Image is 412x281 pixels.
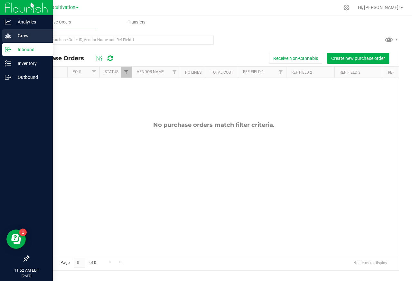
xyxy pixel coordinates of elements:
[5,74,11,80] inline-svg: Outbound
[331,56,385,61] span: Create new purchase order
[291,70,312,75] a: Ref Field 2
[5,33,11,39] inline-svg: Grow
[121,67,132,78] a: Filter
[5,60,11,67] inline-svg: Inventory
[55,258,101,268] span: Page of 0
[388,70,409,75] a: Ref Field 4
[72,70,81,74] a: PO #
[327,53,389,64] button: Create new purchase order
[32,19,80,25] span: Purchase Orders
[5,46,11,53] inline-svg: Inbound
[3,267,50,273] p: 11:52 AM EDT
[29,121,399,128] div: No purchase orders match filter criteria.
[358,5,400,10] span: Hi, [PERSON_NAME]!
[243,70,264,74] a: Ref Field 1
[269,53,322,64] button: Receive Non-Cannabis
[5,19,11,25] inline-svg: Analytics
[11,60,50,67] p: Inventory
[28,35,214,45] input: Search Purchase Order ID, Vendor Name and Ref Field 1
[340,70,360,75] a: Ref Field 3
[96,15,177,29] a: Transfers
[105,70,118,74] a: Status
[169,67,180,78] a: Filter
[89,67,99,78] a: Filter
[15,15,96,29] a: Purchase Orders
[119,19,154,25] span: Transfers
[11,46,50,53] p: Inbound
[11,18,50,26] p: Analytics
[11,73,50,81] p: Outbound
[348,258,392,267] span: No items to display
[137,70,164,74] a: Vendor Name
[276,67,286,78] a: Filter
[342,5,351,11] div: Manage settings
[3,273,50,278] p: [DATE]
[33,55,90,62] span: Purchase Orders
[11,32,50,40] p: Grow
[53,5,75,10] span: Cultivation
[6,229,26,249] iframe: Resource center
[19,229,27,236] iframe: Resource center unread badge
[185,70,201,75] a: PO Lines
[211,70,233,75] a: Total Cost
